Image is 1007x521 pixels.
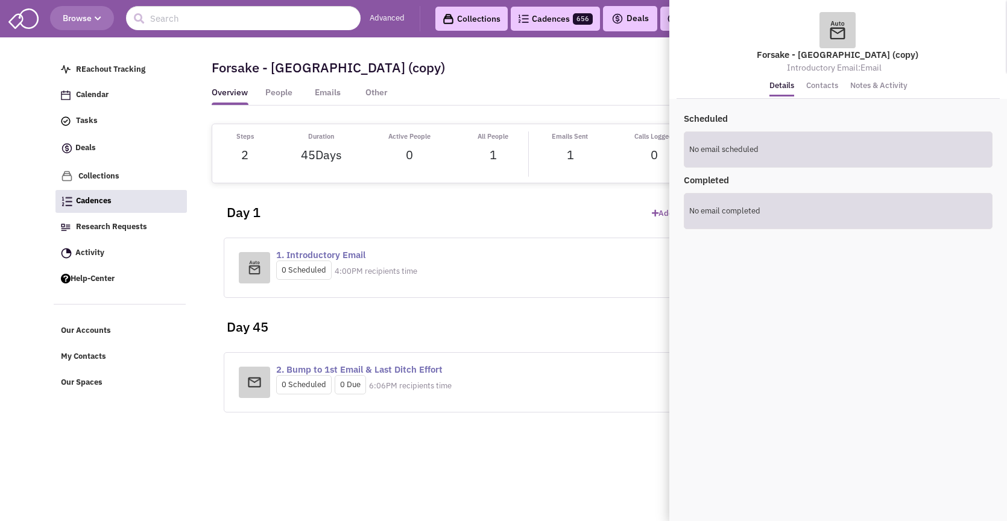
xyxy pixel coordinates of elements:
[61,90,71,100] img: Calendar.png
[684,174,729,186] span: Completed
[567,147,574,177] span: 1
[61,141,73,156] img: icon-deals.svg
[787,62,882,73] span: Introductory Email:
[55,165,186,188] a: Collections
[61,377,103,387] span: Our Spaces
[684,113,728,124] span: Scheduled
[76,64,145,74] span: REachout Tracking
[276,364,443,375] a: 2. Bump to 1st Email & Last Ditch Effort
[8,6,39,29] img: SmartAdmin
[315,147,342,163] span: Days
[651,147,658,177] span: 0
[443,13,454,25] img: icon-collection-lavender-black.svg
[55,110,186,133] a: Tasks
[668,13,678,24] img: Activity.png
[518,14,529,23] img: Cadences_logo.png
[335,375,366,395] p: 0 Due
[552,131,588,142] p: Emails Sent
[435,7,508,31] a: Collections
[860,62,882,73] span: Email
[660,7,718,31] a: Activity
[490,147,497,163] span: 1
[611,11,623,26] img: icon-deals.svg
[55,268,186,291] a: Help-Center
[55,320,186,343] a: Our Accounts
[55,84,186,107] a: Calendar
[61,224,71,231] img: Research.png
[61,326,111,336] span: Our Accounts
[757,49,918,60] lable: Forsake - [GEOGRAPHIC_DATA] (copy)
[335,266,417,277] p: 4:00PM recipients time
[218,183,645,232] div: Day 1
[218,298,947,346] div: Day 45
[301,131,342,142] p: Duration
[55,136,186,162] a: Deals
[634,131,673,142] p: Calls Logged
[248,377,261,388] img: Mailbox.png
[76,116,98,126] span: Tasks
[260,87,297,105] a: People
[248,259,261,276] img: icon-autoemail-2x.png
[406,147,413,163] span: 0
[478,131,508,142] p: All People
[276,249,365,260] a: 1. Introductory Email
[55,242,186,265] a: Activity
[62,197,72,206] img: Cadences_logo.png
[370,13,405,24] a: Advanced
[806,77,838,95] a: Contacts
[76,221,147,232] span: Research Requests
[276,375,332,395] p: 0 Scheduled
[126,6,361,30] input: Search
[61,352,106,362] span: My Contacts
[769,77,794,96] a: Details
[573,13,593,25] span: 656
[63,13,101,24] span: Browse
[608,11,652,27] button: Deals
[50,6,114,30] button: Browse
[212,60,445,75] h2: Forsake - [GEOGRAPHIC_DATA] (copy)
[652,208,707,219] a: Add recipient
[511,7,600,31] a: Cadences656
[684,193,993,230] div: No email completed
[76,196,112,206] span: Cadences
[611,13,649,24] span: Deals
[55,346,186,368] a: My Contacts
[358,87,395,105] a: Other
[850,77,908,95] a: Notes & Activity
[55,190,187,213] a: Cadences
[61,170,73,182] img: icon-collection-lavender.png
[684,131,993,168] div: No email scheduled
[388,131,431,142] p: Active People
[309,87,346,105] a: Emails
[276,260,332,280] p: 0 Scheduled
[236,131,254,142] p: Steps
[241,147,248,163] span: 2
[61,116,71,126] img: icon-tasks.png
[55,58,186,81] a: REachout Tracking
[75,247,104,257] span: Activity
[301,147,342,163] span: 45
[61,274,71,283] img: help.png
[61,248,72,259] img: Activity.png
[78,171,119,181] span: Collections
[55,216,186,239] a: Research Requests
[829,19,847,41] img: icon-autoemail-2x.png
[55,371,186,394] a: Our Spaces
[76,90,109,100] span: Calendar
[212,87,248,105] a: Overview
[369,380,452,392] p: 6:06PM recipients time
